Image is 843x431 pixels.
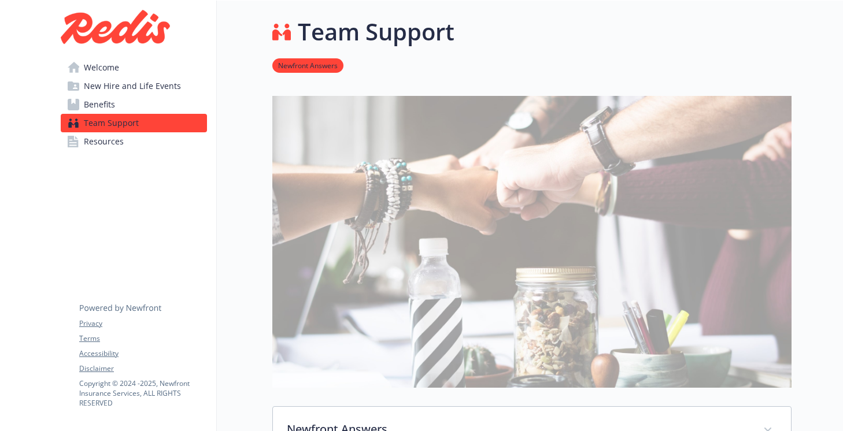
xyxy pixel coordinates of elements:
a: Accessibility [79,348,206,359]
a: Team Support [61,114,207,132]
a: Terms [79,333,206,344]
a: Disclaimer [79,363,206,374]
span: Team Support [84,114,139,132]
p: Copyright © 2024 - 2025 , Newfront Insurance Services, ALL RIGHTS RESERVED [79,378,206,408]
a: Resources [61,132,207,151]
span: New Hire and Life Events [84,77,181,95]
a: Benefits [61,95,207,114]
span: Benefits [84,95,115,114]
a: Newfront Answers [272,60,343,70]
a: Privacy [79,318,206,329]
a: Welcome [61,58,207,77]
img: team support page banner [272,96,792,388]
span: Resources [84,132,124,151]
a: New Hire and Life Events [61,77,207,95]
h1: Team Support [298,14,454,49]
span: Welcome [84,58,119,77]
